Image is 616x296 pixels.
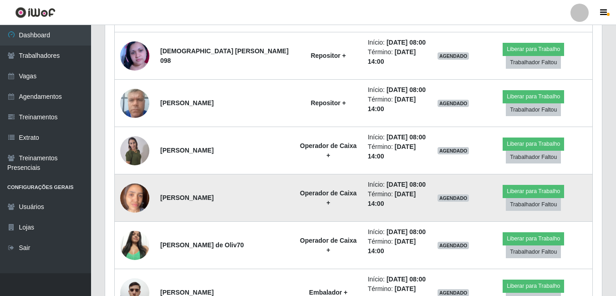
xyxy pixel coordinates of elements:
button: Liberar para Trabalho [503,232,564,245]
strong: [PERSON_NAME] [160,289,214,296]
li: Término: [368,237,427,256]
li: Início: [368,85,427,95]
li: Início: [368,275,427,284]
strong: Repositor + [311,52,346,59]
button: Trabalhador Faltou [506,198,561,211]
li: Término: [368,142,427,161]
img: 1742770010903.jpeg [120,136,149,166]
button: Trabalhador Faltou [506,56,561,69]
button: Trabalhador Faltou [506,103,561,116]
button: Liberar para Trabalho [503,185,564,198]
span: AGENDADO [438,52,469,60]
strong: [PERSON_NAME] [160,147,214,154]
li: Início: [368,227,427,237]
time: [DATE] 08:00 [387,228,426,235]
time: [DATE] 08:00 [387,39,426,46]
button: Liberar para Trabalho [503,138,564,150]
li: Início: [368,133,427,142]
strong: [PERSON_NAME] de Oliv70 [160,241,244,249]
li: Início: [368,180,427,189]
time: [DATE] 08:00 [387,86,426,93]
li: Término: [368,47,427,66]
button: Trabalhador Faltou [506,245,561,258]
li: Término: [368,95,427,114]
strong: Operador de Caixa + [300,189,357,206]
img: 1752674508092.jpeg [120,179,149,217]
strong: Operador de Caixa + [300,237,357,254]
img: CoreUI Logo [15,7,56,18]
button: Trabalhador Faltou [506,151,561,163]
span: AGENDADO [438,242,469,249]
button: Liberar para Trabalho [503,90,564,103]
button: Liberar para Trabalho [503,280,564,292]
img: 1692567477991.jpeg [120,38,149,74]
button: Liberar para Trabalho [503,43,564,56]
strong: [DEMOGRAPHIC_DATA] [PERSON_NAME] 098 [160,47,289,64]
strong: Operador de Caixa + [300,142,357,159]
span: AGENDADO [438,100,469,107]
strong: Repositor + [311,99,346,107]
li: Início: [368,38,427,47]
span: AGENDADO [438,194,469,202]
img: 1727212594442.jpeg [120,226,149,265]
strong: [PERSON_NAME] [160,99,214,107]
img: 1747678149354.jpeg [120,84,149,122]
time: [DATE] 08:00 [387,181,426,188]
time: [DATE] 08:00 [387,133,426,141]
li: Término: [368,189,427,209]
strong: [PERSON_NAME] [160,194,214,201]
span: AGENDADO [438,147,469,154]
time: [DATE] 08:00 [387,276,426,283]
strong: Embalador + [309,289,347,296]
